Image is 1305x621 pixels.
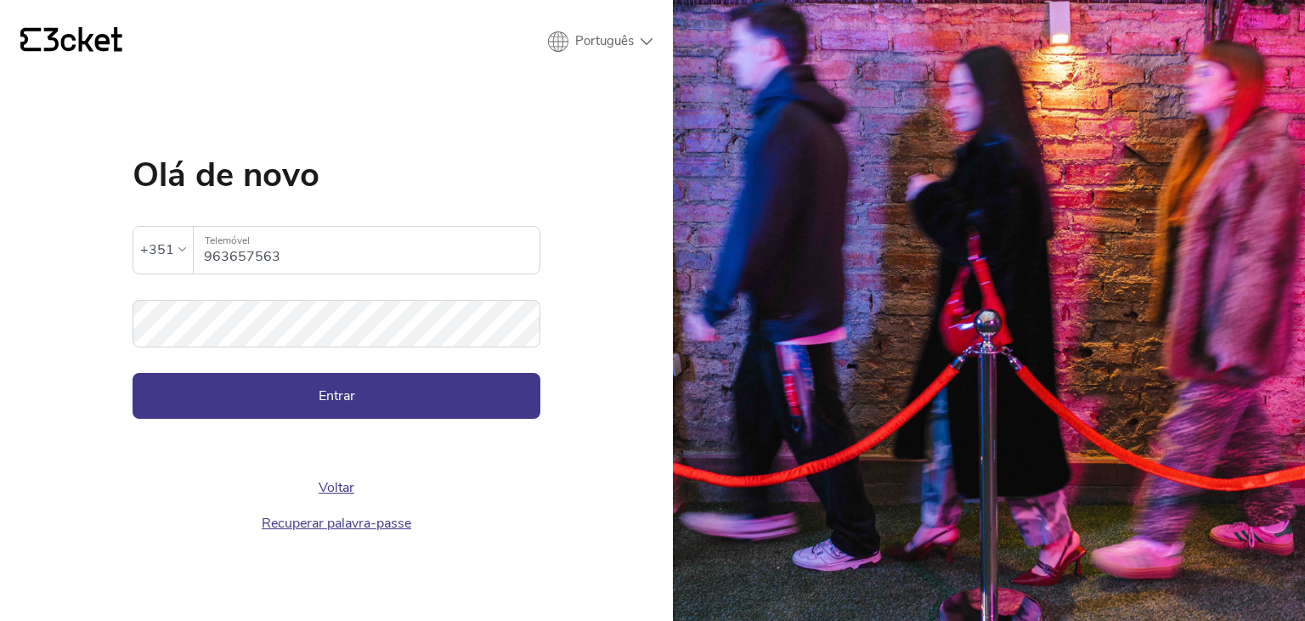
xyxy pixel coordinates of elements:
[20,28,41,52] g: {' '}
[133,300,540,328] label: Palavra-passe
[262,514,411,533] a: Recuperar palavra-passe
[20,27,122,56] a: {' '}
[194,227,540,255] label: Telemóvel
[133,158,540,192] h1: Olá de novo
[204,227,540,274] input: Telemóvel
[140,237,174,263] div: +351
[319,478,354,497] a: Voltar
[133,373,540,419] button: Entrar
